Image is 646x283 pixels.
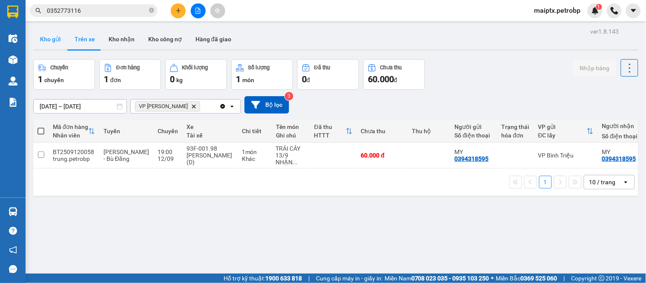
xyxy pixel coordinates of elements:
div: Đã thu [314,65,330,71]
span: [PERSON_NAME] - Bù Đăng [103,149,149,162]
div: ĐC lấy [538,132,587,139]
div: trung.petrobp [53,155,95,162]
button: Trên xe [68,29,102,49]
span: 0 [170,74,175,84]
img: icon-new-feature [591,7,599,14]
span: CR : [6,56,20,65]
div: Tên món [276,123,306,130]
span: file-add [195,8,201,14]
span: 1 [236,74,241,84]
strong: 1900 633 818 [265,275,302,282]
div: Tài xế [187,132,233,139]
img: warehouse-icon [9,55,17,64]
div: 13/9 NHẬN HÀNG. NX KHÔNG CHỊU TRÁCH NHIỆM CHẤT LƯỢNG HÀNG HÓA.GỬI = NHẬN [276,152,306,166]
input: Selected VP Minh Hưng. [202,102,203,111]
span: Nhận: [81,8,102,17]
span: Gửi: [7,8,20,17]
div: [PERSON_NAME] (D) [187,152,233,166]
div: 30.000 [6,55,77,65]
div: 0394318595 [602,155,636,162]
button: Bộ lọc [244,96,289,114]
button: Nhập hàng [573,60,617,76]
img: warehouse-icon [9,207,17,216]
th: Toggle SortBy [534,120,598,143]
span: aim [215,8,221,14]
div: Tuyến [103,128,149,134]
span: kg [176,77,183,83]
svg: Delete [191,104,196,109]
span: Miền Bắc [496,274,557,283]
span: Hỗ trợ kỹ thuật: [224,274,302,283]
div: Chuyến [158,128,178,134]
div: Chi tiết [242,128,267,134]
span: 1 [597,4,600,10]
span: chuyến [44,77,64,83]
button: Hàng đã giao [189,29,238,49]
div: Chưa thu [361,128,404,134]
button: aim [210,3,225,18]
div: Số lượng [248,65,270,71]
div: Thu hộ [412,128,446,134]
span: caret-down [630,7,637,14]
span: VP Minh Hưng [139,103,188,110]
svg: Clear all [219,103,226,110]
sup: 1 [596,4,602,10]
div: VP [PERSON_NAME] [7,7,75,28]
div: Người gửi [455,123,493,130]
span: Miền Nam [385,274,489,283]
div: HTTT [314,132,346,139]
div: VP gửi [538,123,587,130]
div: hóa đơn [502,132,530,139]
span: đ [307,77,310,83]
th: Toggle SortBy [49,120,99,143]
span: copyright [599,275,605,281]
span: | [308,274,310,283]
button: Đã thu0đ [297,59,359,90]
div: MY [455,149,493,155]
span: ⚪️ [491,277,494,280]
div: 93F-001.98 [187,145,233,152]
button: Chưa thu60.000đ [363,59,425,90]
div: Chưa thu [380,65,402,71]
span: close-circle [149,8,154,13]
svg: open [623,179,629,186]
div: Chuyến [50,65,68,71]
div: Số điện thoại [455,132,493,139]
img: solution-icon [9,98,17,107]
div: Xe [187,123,233,130]
span: | [564,274,565,283]
div: 19:00 [158,149,178,155]
span: 0 [302,74,307,84]
span: question-circle [9,227,17,235]
div: Nhân viên [53,132,88,139]
button: file-add [191,3,206,18]
div: Trạng thái [502,123,530,130]
div: Khối lượng [182,65,208,71]
span: đ [394,77,397,83]
div: NAM [7,28,75,38]
div: Ghi chú [276,132,306,139]
div: Số điện thoại [602,133,640,140]
span: maiptx.petrobp [528,5,588,16]
div: 10 / trang [589,178,616,186]
img: warehouse-icon [9,77,17,86]
span: món [242,77,254,83]
div: BT2509120058 [53,149,95,155]
span: 1 [104,74,109,84]
div: MY [602,149,640,155]
div: VP Đồng Xoài [81,7,139,28]
span: Cung cấp máy in - giấy in: [316,274,382,283]
div: Đơn hàng [116,65,140,71]
div: ver 1.8.143 [591,27,619,36]
div: 60.000 đ [361,152,404,159]
strong: 0708 023 035 - 0935 103 250 [411,275,489,282]
input: Select a date range. [34,100,126,113]
div: VP Bình Triệu [538,152,594,159]
span: 60.000 [368,74,394,84]
button: Kho công nợ [141,29,189,49]
div: a kính [81,28,139,38]
button: plus [171,3,186,18]
div: Mã đơn hàng [53,123,88,130]
span: plus [175,8,181,14]
div: 1 món [242,149,267,155]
